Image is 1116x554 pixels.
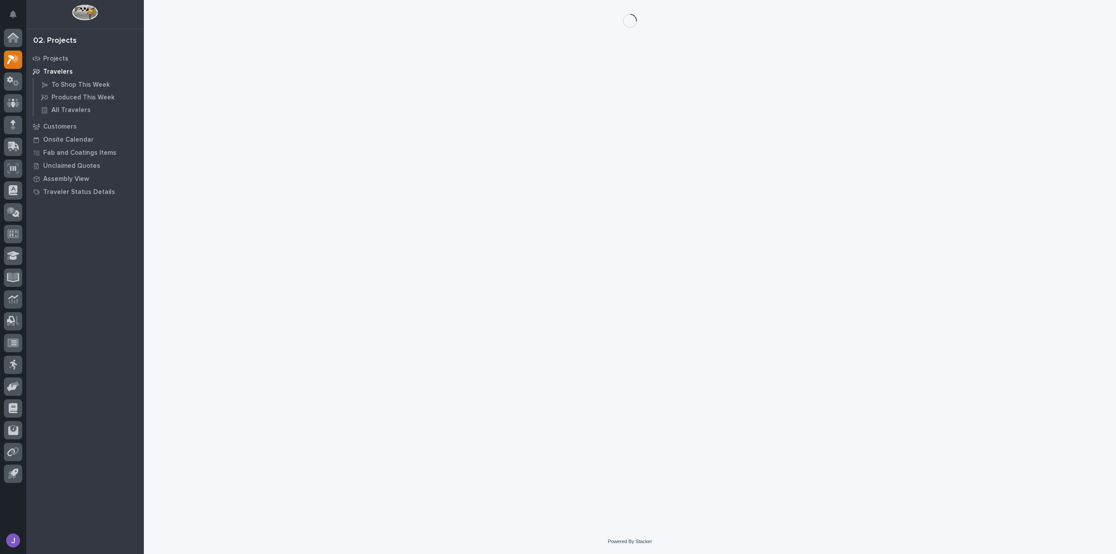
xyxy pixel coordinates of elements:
a: Powered By Stacker [608,539,652,544]
a: Assembly View [26,172,144,185]
div: Notifications [11,10,22,24]
p: Fab and Coatings Items [43,149,116,157]
p: Travelers [43,68,73,76]
p: Customers [43,123,77,131]
p: To Shop This Week [51,81,110,89]
button: Notifications [4,5,22,24]
a: All Travelers [34,104,144,116]
a: Produced This Week [34,91,144,103]
p: All Travelers [51,106,91,114]
p: Onsite Calendar [43,136,94,144]
a: Fab and Coatings Items [26,146,144,159]
img: Workspace Logo [72,4,98,20]
p: Traveler Status Details [43,188,115,196]
a: Onsite Calendar [26,133,144,146]
div: 02. Projects [33,36,77,46]
p: Assembly View [43,175,89,183]
a: Unclaimed Quotes [26,159,144,172]
a: Traveler Status Details [26,185,144,198]
a: To Shop This Week [34,78,144,91]
p: Projects [43,55,68,63]
button: users-avatar [4,531,22,550]
a: Customers [26,120,144,133]
p: Unclaimed Quotes [43,162,100,170]
a: Projects [26,52,144,65]
p: Produced This Week [51,94,115,102]
a: Travelers [26,65,144,78]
